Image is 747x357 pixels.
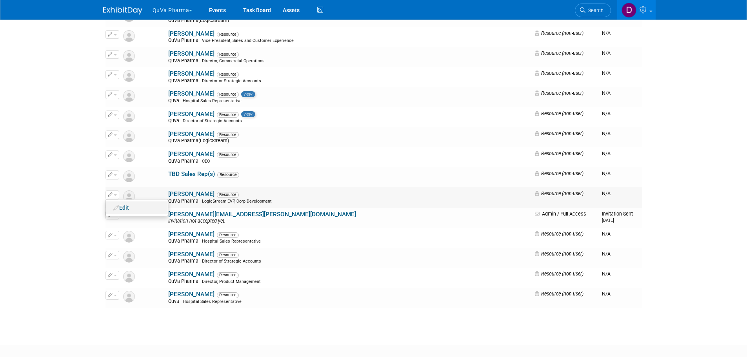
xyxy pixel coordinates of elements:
span: N/A [602,70,611,76]
span: QuVa Pharma [168,258,201,264]
span: N/A [602,291,611,297]
span: Director, Commercial Operations [202,58,265,63]
span: Resource (non-user) [535,231,583,237]
span: Resource (non-user) [535,50,583,56]
span: Search [585,7,603,13]
span: Resource [217,152,239,158]
a: [PERSON_NAME] [168,150,214,158]
span: N/A [602,111,611,116]
span: N/A [602,251,611,257]
img: Resource [123,190,135,202]
span: Resource (non-user) [535,90,583,96]
span: Resource [217,92,239,97]
span: QuVa Pharma [168,78,201,83]
small: [DATE] [602,218,614,223]
span: Director of Strategic Accounts [202,259,261,264]
span: Quva [168,118,182,123]
span: QuVa Pharma [168,238,201,244]
span: N/A [602,271,611,277]
span: Invitation Sent [602,211,633,223]
span: Resource (non-user) [535,170,583,176]
span: Resource (non-user) [535,251,583,257]
span: QuVa Pharma [168,158,201,164]
span: Resource (non-user) [535,111,583,116]
img: Resource [123,70,135,82]
span: N/A [602,50,611,56]
span: N/A [602,90,611,96]
a: [PERSON_NAME] [168,130,214,138]
span: Admin / Full Access [535,211,586,217]
span: Resource [217,32,239,37]
a: [PERSON_NAME] [168,271,214,278]
img: Danielle Mitchell [622,3,636,18]
span: new [241,111,255,118]
span: N/A [602,170,611,176]
span: Hospital Sales Representative [183,299,242,304]
span: N/A [602,150,611,156]
a: Edit [106,202,168,213]
a: [PERSON_NAME] [168,231,214,238]
span: Resource [217,72,239,77]
a: [PERSON_NAME] [168,111,214,118]
span: QuVa Pharma [168,58,201,63]
span: Director or Strategic Accounts [202,78,261,83]
img: Resource [123,291,135,303]
span: N/A [602,231,611,237]
span: Resource [217,272,239,278]
span: Resource [217,132,239,138]
a: [PERSON_NAME] [168,70,214,77]
img: Resource [123,90,135,102]
span: Hospital Sales Representative [202,239,261,244]
a: [PERSON_NAME][EMAIL_ADDRESS][PERSON_NAME][DOMAIN_NAME] [168,211,356,218]
span: Resource (non-user) [535,130,583,136]
img: Resource [123,150,135,162]
a: [PERSON_NAME] [168,291,214,298]
a: [PERSON_NAME] [168,90,214,97]
span: Director of Strategic Accounts [183,118,242,123]
a: [PERSON_NAME] [168,30,214,37]
span: N/A [602,30,611,36]
span: Vice President, Sales and Customer Experience [202,38,294,43]
span: Resource (non-user) [535,150,583,156]
span: Resource (non-user) [535,271,583,277]
span: QuVa Pharma [168,198,201,204]
span: Resource [217,292,239,298]
span: Resource (non-user) [535,70,583,76]
img: Resource [123,170,135,182]
span: Director, Product Management [202,279,261,284]
span: Resource (non-user) [535,30,583,36]
span: Resource [217,232,239,238]
span: QuVa Pharma(LogicStream) [168,138,231,143]
img: Resource [123,130,135,142]
span: Quva [168,299,182,304]
span: N/A [602,190,611,196]
span: Resource [217,252,239,258]
span: Hospital Sales Representative [183,98,242,103]
span: LogicStream EVP, Corp Development [202,199,272,204]
span: QuVa Pharma [168,279,201,284]
div: Invitation not accepted yet. [168,218,530,225]
span: Quva [168,98,182,103]
span: QuVa Pharma(LogicStream) [168,18,231,23]
span: CEO [202,159,210,164]
img: Resource [123,30,135,42]
img: Resource [123,271,135,283]
img: Resource [123,50,135,62]
a: Search [575,4,611,17]
a: [PERSON_NAME] [168,50,214,57]
span: new [241,91,255,98]
span: Resource (non-user) [535,291,583,297]
img: Resource [123,251,135,263]
a: [PERSON_NAME] [168,251,214,258]
span: QuVa Pharma [168,38,201,43]
span: Resource [217,192,239,198]
a: [PERSON_NAME] [168,190,214,198]
a: TBD Sales Rep(s) [168,170,215,178]
span: Resource [217,112,239,118]
img: ExhibitDay [103,7,142,14]
span: Resource [217,52,239,57]
span: Resource [217,172,239,178]
img: Resource [123,111,135,122]
span: Resource (non-user) [535,190,583,196]
img: Resource [123,231,135,243]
